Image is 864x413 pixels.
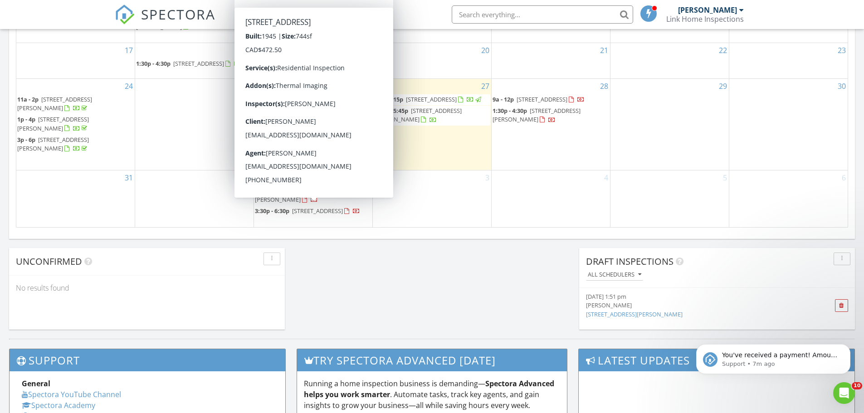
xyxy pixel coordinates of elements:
a: Go to August 30, 2025 [836,79,848,93]
a: Go to August 21, 2025 [598,43,610,58]
a: 2:30p - 5:30p [STREET_ADDRESS] [255,115,369,123]
a: 2:30p - 5:45p [STREET_ADDRESS][PERSON_NAME] [374,107,462,123]
td: Go to September 6, 2025 [729,170,848,227]
a: Spectora Academy [22,400,95,410]
a: 10a - 12:30p [STREET_ADDRESS][PERSON_NAME] [255,186,371,205]
a: 9a - 12p [STREET_ADDRESS] [493,94,609,105]
div: No results found [9,276,285,300]
a: Go to August 31, 2025 [123,170,135,185]
td: Go to August 24, 2025 [16,79,135,170]
td: Go to August 20, 2025 [373,43,492,79]
span: 2:30p - 5:30p [255,115,289,123]
a: 8a - 11a [STREET_ADDRESS][PERSON_NAME] [255,94,371,114]
a: 1p - 4p [STREET_ADDRESS][PERSON_NAME] [17,114,134,134]
td: Go to August 29, 2025 [610,79,729,170]
a: [DATE] 1:51 pm [PERSON_NAME] [STREET_ADDRESS][PERSON_NAME] [586,292,805,319]
div: [PERSON_NAME] [678,5,737,15]
td: Go to September 4, 2025 [491,170,610,227]
a: 2:30p - 5:30p [STREET_ADDRESS] [255,114,371,125]
a: Go to August 29, 2025 [717,79,729,93]
button: All schedulers [586,269,643,281]
a: Spectora YouTube Channel [22,389,121,399]
a: 9a - 12:15p [STREET_ADDRESS] [374,94,490,105]
a: 2:30p - 5:45p [STREET_ADDRESS][PERSON_NAME] [374,106,490,125]
td: Go to September 5, 2025 [610,170,729,227]
span: 9a - 12:15p [374,95,403,103]
span: Draft Inspections [586,255,674,267]
iframe: Intercom notifications message [683,325,864,389]
a: Go to August 27, 2025 [479,79,491,93]
span: 10a - 12:30p [255,187,288,195]
td: Go to August 21, 2025 [491,43,610,79]
iframe: Intercom live chat [833,382,855,404]
td: Go to August 27, 2025 [373,79,492,170]
td: Go to September 2, 2025 [254,170,373,227]
div: All schedulers [588,272,641,278]
span: 1:30p - 4:30p [493,107,527,115]
a: Go to September 4, 2025 [602,170,610,185]
h3: Support [10,349,285,371]
td: Go to August 25, 2025 [135,79,254,170]
img: The Best Home Inspection Software - Spectora [115,5,135,24]
a: 1:30p - 4:30p [STREET_ADDRESS][PERSON_NAME] [493,107,581,123]
a: 1:30p - 4:30p [STREET_ADDRESS] [136,59,250,68]
a: 1:30p - 4:30p [STREET_ADDRESS] [136,58,253,69]
a: Go to August 25, 2025 [242,79,254,93]
a: 11a - 2p [STREET_ADDRESS][PERSON_NAME] [17,95,92,112]
span: [STREET_ADDRESS] [292,207,343,215]
a: 11a - 2p [STREET_ADDRESS][PERSON_NAME] [17,94,134,114]
a: Go to September 6, 2025 [840,170,848,185]
input: Search everything... [452,5,633,24]
span: 10 [852,382,862,389]
a: 3p - 6p [STREET_ADDRESS][PERSON_NAME] [17,136,89,152]
span: [STREET_ADDRESS] [517,95,567,103]
h3: Try spectora advanced [DATE] [297,349,567,371]
span: 3p - 6p [17,136,35,144]
a: [STREET_ADDRESS][PERSON_NAME] [586,310,683,318]
td: Go to August 28, 2025 [491,79,610,170]
a: 10a - 12:30p [STREET_ADDRESS][PERSON_NAME] [255,187,341,204]
a: 3:30p - 6:30p [STREET_ADDRESS] [255,207,360,215]
a: Go to August 22, 2025 [717,43,729,58]
a: Go to August 17, 2025 [123,43,135,58]
span: 2:30p - 5:45p [374,107,408,115]
span: 3:30p - 6:30p [255,207,289,215]
a: Go to August 26, 2025 [361,79,372,93]
a: Go to September 5, 2025 [721,170,729,185]
span: 1:30p - 4:30p [136,59,171,68]
a: Go to August 28, 2025 [598,79,610,93]
span: [STREET_ADDRESS] [173,59,224,68]
a: 9a - 12p [STREET_ADDRESS] [493,95,585,103]
div: Link Home Inspections [666,15,744,24]
span: [STREET_ADDRESS][PERSON_NAME] [17,95,92,112]
td: Go to September 3, 2025 [373,170,492,227]
a: Go to August 18, 2025 [242,43,254,58]
a: 9a - 12:15p [STREET_ADDRESS] [374,95,483,103]
span: 1p - 4p [17,115,35,123]
a: 3:30p - 6:30p [STREET_ADDRESS] [255,206,371,217]
strong: Spectora Advanced helps you work smarter [304,379,554,399]
a: Go to September 3, 2025 [483,170,491,185]
span: [STREET_ADDRESS][PERSON_NAME] [255,95,330,112]
p: Running a home inspection business is demanding— . Automate tasks, track key agents, and gain ins... [304,378,561,411]
span: [STREET_ADDRESS][PERSON_NAME] [17,136,89,152]
td: Go to August 26, 2025 [254,79,373,170]
a: SPECTORA [115,12,215,31]
a: 1:30p - 4:30p [STREET_ADDRESS][PERSON_NAME] [493,106,609,125]
span: [STREET_ADDRESS][PERSON_NAME] [17,115,89,132]
td: Go to September 1, 2025 [135,170,254,227]
a: 8a - 11a [STREET_ADDRESS][PERSON_NAME] [255,95,330,112]
td: Go to August 31, 2025 [16,170,135,227]
a: Go to September 2, 2025 [365,170,372,185]
td: Go to August 22, 2025 [610,43,729,79]
a: Go to August 19, 2025 [361,43,372,58]
a: Go to August 23, 2025 [836,43,848,58]
td: Go to August 23, 2025 [729,43,848,79]
a: 3p - 6p [STREET_ADDRESS][PERSON_NAME] [17,135,134,154]
td: Go to August 18, 2025 [135,43,254,79]
a: Go to August 24, 2025 [123,79,135,93]
strong: General [22,379,50,389]
span: [STREET_ADDRESS] [406,95,457,103]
